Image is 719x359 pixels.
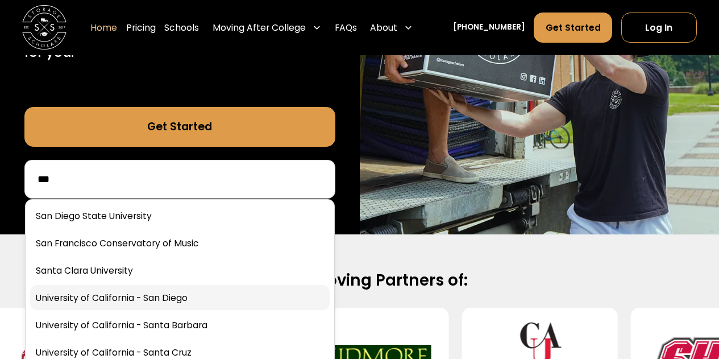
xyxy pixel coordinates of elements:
a: Home [90,13,117,44]
a: Log In [621,13,697,43]
div: About [365,13,417,44]
a: [PHONE_NUMBER] [453,22,525,34]
h2: Official Moving Partners of: [36,270,683,291]
a: Get Started [24,107,335,147]
div: About [370,21,397,34]
div: Moving After College [208,13,326,44]
a: Pricing [126,13,156,44]
a: home [22,6,67,50]
a: Get Started [534,13,612,43]
a: Schools [164,13,199,44]
img: Storage Scholars main logo [22,6,67,50]
div: Moving After College [213,21,306,34]
a: FAQs [335,13,357,44]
